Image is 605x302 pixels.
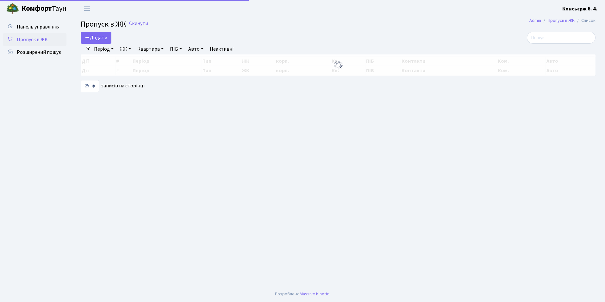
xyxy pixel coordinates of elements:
[6,3,19,15] img: logo.png
[207,44,236,54] a: Неактивні
[81,80,145,92] label: записів на сторінці
[548,17,575,24] a: Пропуск в ЖК
[22,3,52,14] b: Комфорт
[167,44,184,54] a: ПІБ
[79,3,95,14] button: Переключити навігацію
[117,44,134,54] a: ЖК
[22,3,66,14] span: Таун
[520,14,605,27] nav: breadcrumb
[527,32,596,44] input: Пошук...
[91,44,116,54] a: Період
[186,44,206,54] a: Авто
[129,21,148,27] a: Скинути
[81,32,111,44] a: Додати
[17,23,59,30] span: Панель управління
[81,80,99,92] select: записів на сторінці
[85,34,107,41] span: Додати
[529,17,541,24] a: Admin
[575,17,596,24] li: Список
[333,60,343,70] img: Обробка...
[3,46,66,59] a: Розширений пошук
[135,44,166,54] a: Квартира
[300,291,329,297] a: Massive Kinetic
[17,49,61,56] span: Розширений пошук
[562,5,597,12] b: Консьєрж б. 4.
[275,291,330,298] div: Розроблено .
[3,21,66,33] a: Панель управління
[81,19,126,30] span: Пропуск в ЖК
[17,36,48,43] span: Пропуск в ЖК
[562,5,597,13] a: Консьєрж б. 4.
[3,33,66,46] a: Пропуск в ЖК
